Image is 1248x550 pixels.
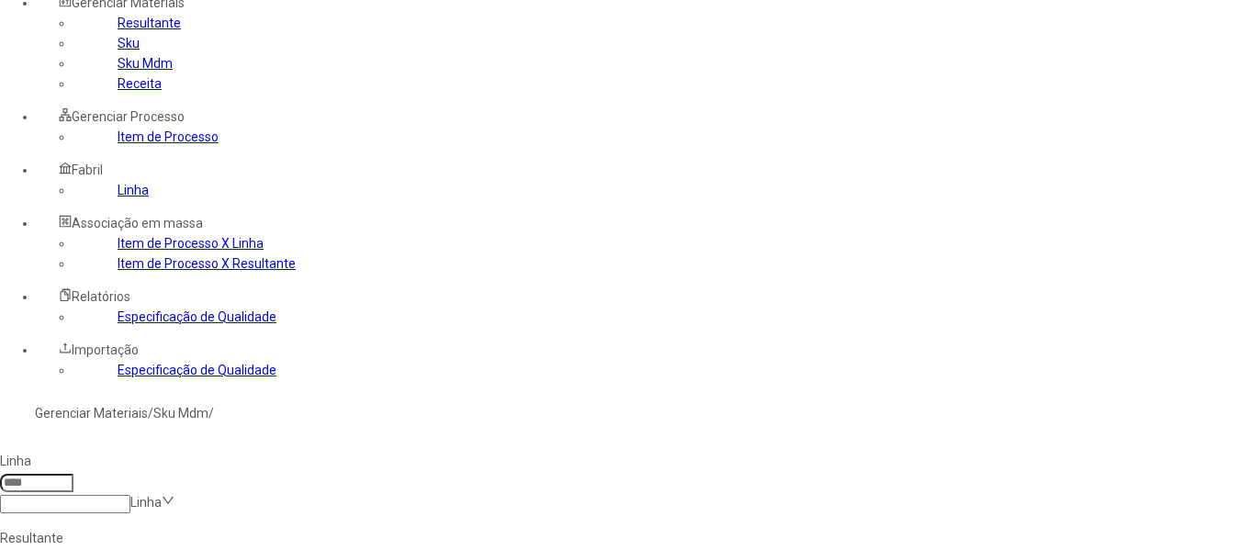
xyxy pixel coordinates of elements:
a: Especificação de Qualidade [118,309,276,324]
span: Gerenciar Processo [72,109,185,124]
a: Especificação de Qualidade [118,363,276,377]
a: Sku Mdm [153,406,208,421]
a: Item de Processo [118,129,219,144]
a: Resultante [118,16,181,30]
span: Relatórios [72,289,130,304]
a: Sku [118,36,140,51]
span: Importação [72,342,139,357]
span: Associação em massa [72,216,203,230]
a: Receita [118,76,162,91]
a: Sku Mdm [118,56,173,71]
nz-breadcrumb-separator: / [148,406,153,421]
span: Fabril [72,163,103,177]
a: Item de Processo X Linha [118,236,264,251]
a: Gerenciar Materiais [35,406,148,421]
nz-select-placeholder: Linha [130,495,162,510]
nz-breadcrumb-separator: / [208,406,214,421]
a: Linha [118,183,149,197]
a: Item de Processo X Resultante [118,256,296,271]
